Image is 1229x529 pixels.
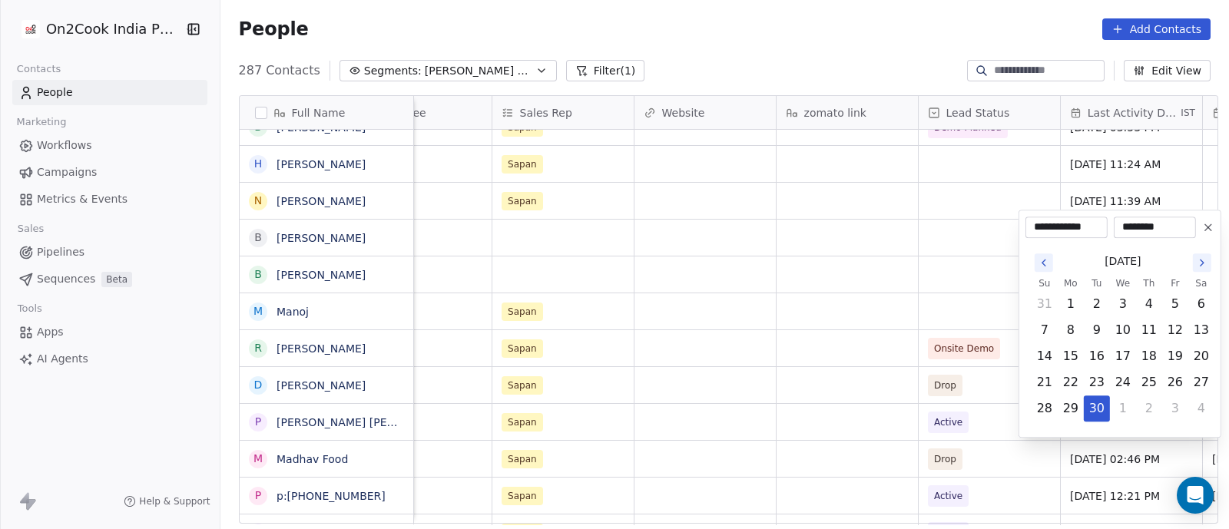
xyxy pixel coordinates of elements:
button: Saturday, September 6th, 2025 [1189,292,1214,316]
button: Saturday, September 27th, 2025 [1189,370,1214,395]
table: September 2025 [1032,276,1214,422]
button: Sunday, September 21st, 2025 [1032,370,1057,395]
span: [DATE] [1105,253,1141,269]
button: Tuesday, September 2nd, 2025 [1085,292,1109,316]
button: Thursday, October 2nd, 2025 [1137,396,1161,421]
button: Thursday, September 25th, 2025 [1137,370,1161,395]
button: Today, Tuesday, September 30th, 2025, selected [1085,396,1109,421]
button: Saturday, September 13th, 2025 [1189,318,1214,342]
th: Wednesday [1110,276,1136,291]
button: Sunday, September 7th, 2025 [1032,318,1057,342]
button: Friday, September 12th, 2025 [1163,318,1188,342]
button: Saturday, October 4th, 2025 [1189,396,1214,421]
button: Wednesday, September 10th, 2025 [1111,318,1135,342]
th: Saturday [1188,276,1214,291]
button: Wednesday, September 17th, 2025 [1111,344,1135,369]
button: Thursday, September 18th, 2025 [1137,344,1161,369]
button: Tuesday, September 23rd, 2025 [1085,370,1109,395]
button: Monday, September 1st, 2025 [1058,292,1083,316]
button: Thursday, September 4th, 2025 [1137,292,1161,316]
button: Wednesday, October 1st, 2025 [1111,396,1135,421]
button: Friday, October 3rd, 2025 [1163,396,1188,421]
button: Friday, September 19th, 2025 [1163,344,1188,369]
th: Tuesday [1084,276,1110,291]
button: Sunday, September 28th, 2025 [1032,396,1057,421]
button: Friday, September 26th, 2025 [1163,370,1188,395]
button: Sunday, September 14th, 2025 [1032,344,1057,369]
button: Monday, September 8th, 2025 [1058,318,1083,342]
button: Friday, September 5th, 2025 [1163,292,1188,316]
button: Go to the Next Month [1193,253,1211,272]
button: Monday, September 22nd, 2025 [1058,370,1083,395]
button: Tuesday, September 16th, 2025 [1085,344,1109,369]
button: Sunday, August 31st, 2025 [1032,292,1057,316]
th: Thursday [1136,276,1162,291]
button: Wednesday, September 24th, 2025 [1111,370,1135,395]
th: Friday [1162,276,1188,291]
th: Sunday [1032,276,1058,291]
th: Monday [1058,276,1084,291]
button: Monday, September 15th, 2025 [1058,344,1083,369]
button: Go to the Previous Month [1035,253,1053,272]
button: Monday, September 29th, 2025 [1058,396,1083,421]
button: Tuesday, September 9th, 2025 [1085,318,1109,342]
button: Saturday, September 20th, 2025 [1189,344,1214,369]
button: Thursday, September 11th, 2025 [1137,318,1161,342]
button: Wednesday, September 3rd, 2025 [1111,292,1135,316]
